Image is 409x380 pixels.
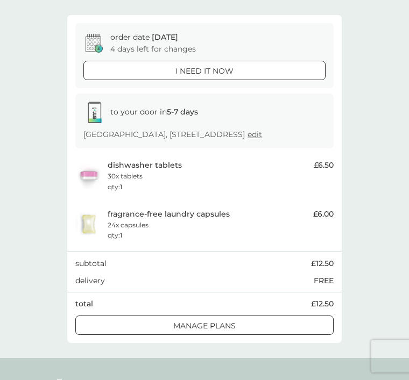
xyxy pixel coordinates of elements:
span: £6.00 [313,208,334,220]
strong: 5-7 days [167,107,198,117]
p: i need it now [175,65,234,77]
p: 30x tablets [108,171,143,181]
p: subtotal [75,257,107,269]
p: manage plans [173,320,236,332]
p: fragrance-free laundry capsules [108,208,230,220]
p: [GEOGRAPHIC_DATA], [STREET_ADDRESS] [83,128,262,140]
p: dishwasher tablets [108,159,182,171]
p: order date [110,31,178,43]
p: 4 days left for changes [110,43,196,55]
span: [DATE] [152,32,178,42]
p: FREE [314,275,334,286]
button: manage plans [75,316,334,335]
span: £6.50 [314,159,334,171]
span: to your door in [110,107,198,117]
button: i need it now [83,61,326,80]
span: £12.50 [311,257,334,269]
a: edit [248,130,262,139]
p: qty : 1 [108,182,122,192]
p: delivery [75,275,105,286]
p: 24x capsules [108,220,149,230]
p: qty : 1 [108,230,122,240]
p: total [75,298,93,310]
span: £12.50 [311,298,334,310]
